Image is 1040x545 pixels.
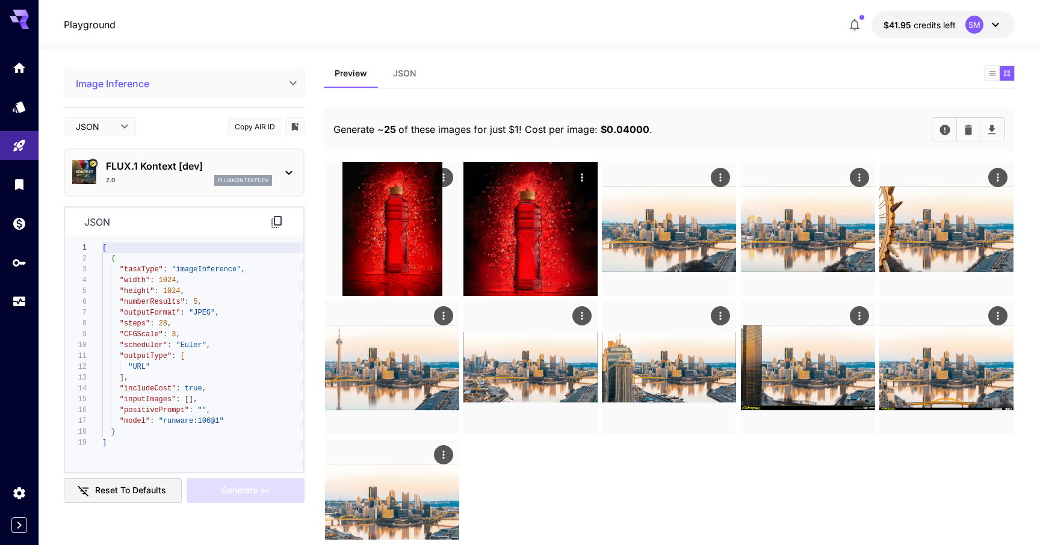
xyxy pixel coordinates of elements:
span: , [180,287,184,295]
span: , [167,319,172,328]
div: Playground [12,138,26,153]
span: ] [102,439,107,447]
span: ] [189,395,193,404]
span: : [176,395,180,404]
span: 3 [172,330,176,339]
span: 1024 [158,276,176,285]
img: 2Q== [463,162,598,296]
span: true [184,384,202,393]
span: , [124,374,128,382]
span: [ [102,244,107,252]
span: "inputImages" [119,395,176,404]
a: Playground [64,17,116,32]
span: , [206,406,210,414]
span: 5 [193,298,197,306]
div: 13 [65,372,87,383]
button: Expand sidebar [11,517,27,533]
p: 2.0 [106,176,116,185]
div: Certified Model – Vetted for best performance and includes a commercial license.FLUX.1 Kontext [d... [72,154,296,191]
div: Models [12,99,26,114]
span: : [150,276,154,285]
div: 7 [65,307,87,318]
img: 2Q== [741,162,875,296]
span: "JPEG" [189,309,215,317]
span: [ [184,395,188,404]
button: Reset to defaults [64,478,182,503]
p: json [84,215,110,229]
span: "CFGScale" [119,330,162,339]
span: "includeCost" [119,384,176,393]
img: 2Q== [463,300,598,434]
button: Add to library [289,119,300,134]
span: : [189,406,193,414]
span: , [197,298,202,306]
div: 10 [65,340,87,351]
img: 2Q== [741,300,875,434]
b: $ 0.04000 [601,123,649,135]
span: ] [119,374,123,382]
span: Image Inference [76,76,282,91]
div: 16 [65,405,87,416]
span: : [154,287,158,295]
span: : [150,319,154,328]
span: "numberResults" [119,298,184,306]
div: $41.9504 [884,19,956,31]
button: Show images in list view [985,66,1000,81]
div: SM [965,16,983,34]
span: "outputFormat" [119,309,180,317]
div: 19 [65,437,87,448]
span: "width" [119,276,149,285]
button: Copy AIR ID [228,118,282,135]
span: : [167,341,172,349]
span: , [176,330,180,339]
span: , [193,395,197,404]
span: Preview [335,68,367,79]
img: 9k= [325,300,459,434]
button: Certified Model – Vetted for best performance and includes a commercial license. [88,159,97,168]
p: fluxkontextdev [218,176,268,185]
span: JSON [393,68,416,79]
button: Download All [985,122,998,137]
span: , [241,265,245,274]
span: "height" [119,287,154,295]
div: 12 [65,362,87,372]
div: 1 [65,242,87,253]
span: $41.95 [884,20,914,30]
div: Usage [12,294,26,309]
div: 17 [65,416,87,426]
div: 14 [65,383,87,394]
span: [ [180,352,184,360]
p: FLUX.1 Kontext [dev] [106,159,272,173]
button: Show images in grid view [1000,66,1014,81]
span: : [150,417,154,425]
div: 8 [65,318,87,329]
img: 2Q== [602,300,736,434]
span: : [172,352,176,360]
span: "" [197,406,206,414]
button: $41.9504SM [871,11,1015,38]
div: 15 [65,394,87,405]
span: credits left [914,20,956,30]
div: Settings [12,485,26,500]
div: 2 [65,253,87,264]
div: 4 [65,275,87,286]
div: 18 [65,426,87,437]
span: : [162,330,167,339]
img: 9k= [879,162,1014,296]
div: 3 [65,264,87,275]
span: , [176,276,180,285]
span: 28 [158,319,167,328]
div: Home [12,60,26,75]
span: "URL" [128,363,150,371]
span: { [111,254,115,263]
img: 9k= [879,300,1014,434]
div: 9 [65,329,87,340]
span: , [215,309,219,317]
span: "imageInference" [172,265,241,274]
span: : [176,384,180,393]
span: "steps" [119,319,149,328]
button: Report issue [938,122,952,137]
nav: breadcrumb [64,17,116,32]
div: Library [12,177,26,192]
